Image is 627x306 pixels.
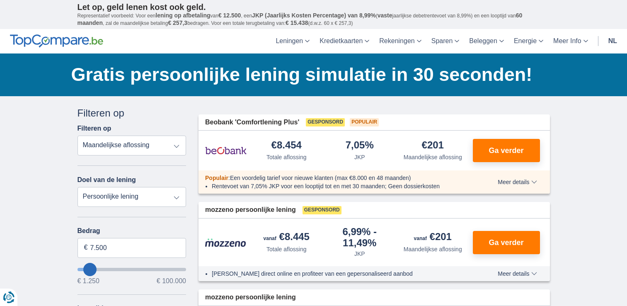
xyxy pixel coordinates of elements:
h1: Gratis persoonlijke lening simulatie in 30 seconden! [71,62,550,87]
label: Bedrag [77,227,186,235]
div: Totale aflossing [266,153,307,161]
img: product.pl.alt Beobank [205,140,247,161]
a: Kredietkaarten [315,29,374,53]
a: Leningen [271,29,315,53]
span: mozzeno persoonlijke lening [205,293,296,302]
div: : [199,174,474,182]
p: Let op, geld lenen kost ook geld. [77,2,550,12]
a: Meer Info [548,29,593,53]
div: Filteren op [77,106,186,120]
div: €201 [414,232,452,243]
button: Ga verder [473,231,540,254]
div: Maandelijkse aflossing [404,245,462,253]
li: [PERSON_NAME] direct online en profiteer van een gepersonaliseerd aanbod [212,270,467,278]
button: Meer details [491,270,543,277]
span: Beobank 'Comfortlening Plus' [205,118,299,127]
li: Rentevoet van 7,05% JKP voor een looptijd tot en met 30 maanden; Geen dossierkosten [212,182,467,190]
input: wantToBorrow [77,268,186,271]
div: JKP [354,153,365,161]
span: € 1.250 [77,278,99,284]
span: Ga verder [489,239,523,246]
a: Energie [509,29,548,53]
p: Representatief voorbeeld: Voor een van , een ( jaarlijkse debetrentevoet van 8,99%) en een loopti... [77,12,550,27]
div: €201 [422,140,444,151]
div: Maandelijkse aflossing [404,153,462,161]
span: € 12.500 [218,12,241,19]
span: Gesponsord [306,118,345,126]
img: TopCompare [10,34,103,48]
span: € [84,243,88,253]
span: Populair [350,118,379,126]
a: Rekeningen [374,29,426,53]
div: €8.445 [264,232,310,243]
span: lening op afbetaling [155,12,210,19]
span: Ga verder [489,147,523,154]
label: Filteren op [77,125,111,132]
span: Meer details [498,271,537,277]
span: mozzeno persoonlijke lening [205,205,296,215]
span: Populair [205,175,228,181]
span: Gesponsord [303,206,341,214]
div: JKP [354,250,365,258]
a: Beleggen [464,29,509,53]
span: € 100.000 [157,278,186,284]
span: JKP (Jaarlijks Kosten Percentage) van 8,99% [252,12,376,19]
a: Sparen [426,29,465,53]
span: Een voordelig tarief voor nieuwe klanten (max €8.000 en 48 maanden) [230,175,411,181]
label: Doel van de lening [77,176,136,184]
div: Totale aflossing [266,245,307,253]
span: vaste [378,12,392,19]
span: Meer details [498,179,537,185]
a: nl [603,29,622,53]
div: 7,05% [346,140,374,151]
span: € 257,3 [168,19,187,26]
span: € 15.438 [286,19,308,26]
img: product.pl.alt Mozzeno [205,238,247,247]
button: Meer details [491,179,543,185]
div: 6,99% [327,227,393,248]
button: Ga verder [473,139,540,162]
div: €8.454 [271,140,302,151]
span: 60 maanden [77,12,523,26]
